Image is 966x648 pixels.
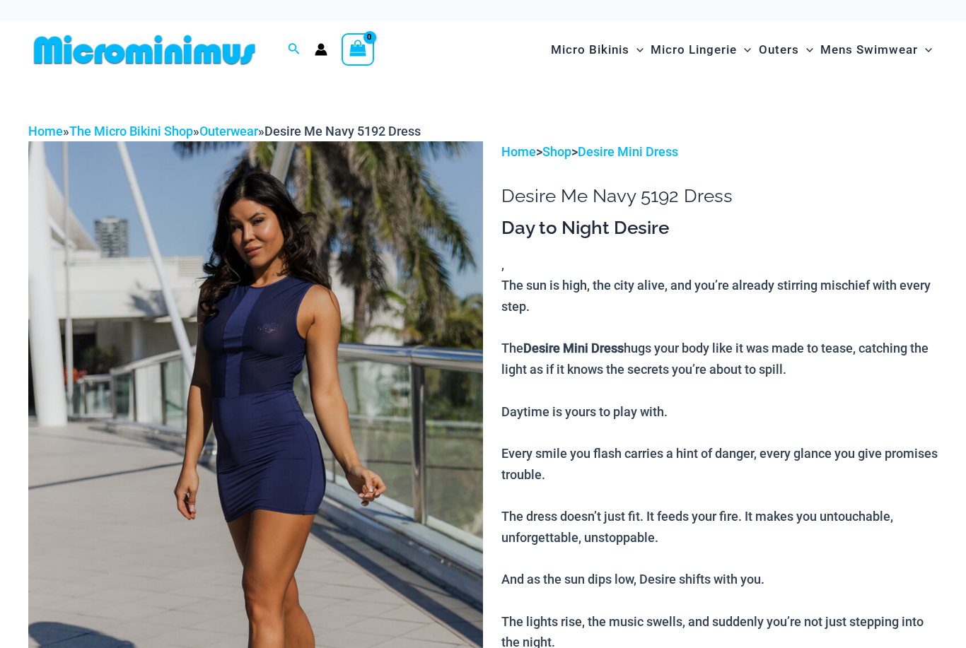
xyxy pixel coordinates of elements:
a: Micro LingerieMenu ToggleMenu Toggle [647,28,755,71]
a: Desire Mini Dress [578,144,678,159]
a: View Shopping Cart, empty [342,33,374,66]
span: Mens Swimwear [820,32,918,68]
span: Desire Me Navy 5192 Dress [264,124,421,139]
h3: Day to Night Desire [501,216,938,240]
span: Micro Bikinis [551,32,629,68]
nav: Site Navigation [545,26,938,73]
a: Search icon link [288,41,301,59]
a: Mens SwimwearMenu ToggleMenu Toggle [817,28,936,71]
span: Menu Toggle [918,32,932,68]
a: Home [501,144,536,159]
span: Menu Toggle [799,32,813,68]
a: Micro BikinisMenu ToggleMenu Toggle [547,28,647,71]
span: Menu Toggle [629,32,644,68]
span: Outers [759,32,799,68]
span: » » » [28,124,421,139]
span: Micro Lingerie [651,32,737,68]
b: Desire Mini Dress [523,341,624,355]
a: Home [28,124,63,139]
a: Account icon link [315,43,327,56]
h1: Desire Me Navy 5192 Dress [501,185,938,207]
span: Menu Toggle [737,32,751,68]
a: The Micro Bikini Shop [69,124,193,139]
p: > > [501,141,938,163]
img: MM SHOP LOGO FLAT [28,34,261,66]
a: Shop [542,144,571,159]
a: Outerwear [199,124,258,139]
a: OutersMenu ToggleMenu Toggle [755,28,817,71]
